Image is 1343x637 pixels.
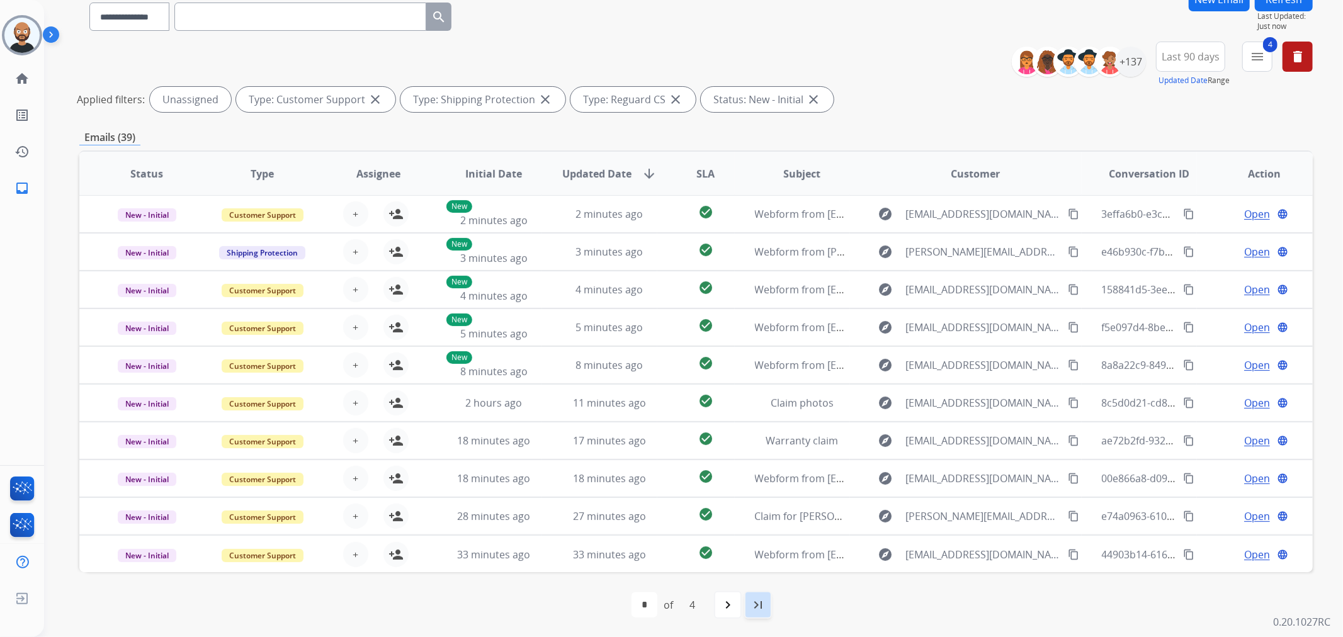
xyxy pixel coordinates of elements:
[575,283,643,296] span: 4 minutes ago
[1183,510,1194,522] mat-icon: content_copy
[642,166,657,181] mat-icon: arrow_downward
[1277,322,1288,333] mat-icon: language
[446,276,472,288] p: New
[353,433,358,448] span: +
[460,251,528,265] span: 3 minutes ago
[1183,549,1194,560] mat-icon: content_copy
[353,282,358,297] span: +
[356,166,400,181] span: Assignee
[575,320,643,334] span: 5 minutes ago
[388,509,404,524] mat-icon: person_add
[1156,42,1225,72] button: Last 90 days
[1257,21,1313,31] span: Just now
[755,509,878,523] span: Claim for [PERSON_NAME]
[353,320,358,335] span: +
[755,207,1040,221] span: Webform from [EMAIL_ADDRESS][DOMAIN_NAME] on [DATE]
[1257,11,1313,21] span: Last Updated:
[878,509,893,524] mat-icon: explore
[878,395,893,410] mat-icon: explore
[1277,246,1288,257] mat-icon: language
[562,166,632,181] span: Updated Date
[388,206,404,222] mat-icon: person_add
[343,201,368,227] button: +
[573,509,646,523] span: 27 minutes ago
[343,277,368,302] button: +
[1244,358,1270,373] span: Open
[353,206,358,222] span: +
[1068,322,1079,333] mat-icon: content_copy
[150,87,231,112] div: Unassigned
[222,435,303,448] span: Customer Support
[1102,283,1295,296] span: 158841d5-3ee7-4ad2-90ab-76cf5ec3d521
[1244,320,1270,335] span: Open
[222,359,303,373] span: Customer Support
[1290,49,1305,64] mat-icon: delete
[698,507,713,522] mat-icon: check_circle
[1068,284,1079,295] mat-icon: content_copy
[878,282,893,297] mat-icon: explore
[353,244,358,259] span: +
[118,549,176,562] span: New - Initial
[400,87,565,112] div: Type: Shipping Protection
[1068,397,1079,409] mat-icon: content_copy
[1244,433,1270,448] span: Open
[878,206,893,222] mat-icon: explore
[1102,471,1298,485] span: 00e866a8-d098-4277-93bd-ec311578d758
[1183,208,1194,220] mat-icon: content_copy
[701,87,834,112] div: Status: New - Initial
[343,390,368,415] button: +
[905,433,1060,448] span: [EMAIL_ADDRESS][DOMAIN_NAME]
[222,284,303,297] span: Customer Support
[1102,207,1291,221] span: 3effa6b0-e3c8-4372-9787-d60b8f091d84
[573,434,646,448] span: 17 minutes ago
[1263,37,1278,52] span: 4
[460,289,528,303] span: 4 minutes ago
[771,396,834,410] span: Claim photos
[1102,358,1293,372] span: 8a8a22c9-8491-4507-8cde-d04217c5bfea
[1068,473,1079,484] mat-icon: content_copy
[1159,75,1230,86] span: Range
[1183,473,1194,484] mat-icon: content_copy
[222,322,303,335] span: Customer Support
[1102,320,1297,334] span: f5e097d4-8be4-4bb9-9104-8c3a3abbd127
[878,244,893,259] mat-icon: explore
[1162,54,1220,59] span: Last 90 days
[1277,473,1288,484] mat-icon: language
[457,434,530,448] span: 18 minutes ago
[343,542,368,567] button: +
[1183,284,1194,295] mat-icon: content_copy
[446,351,472,364] p: New
[14,71,30,86] mat-icon: home
[573,396,646,410] span: 11 minutes ago
[388,433,404,448] mat-icon: person_add
[1244,509,1270,524] span: Open
[575,207,643,221] span: 2 minutes ago
[1102,396,1296,410] span: 8c5d0d21-cd87-4db2-855d-cf1651a74da0
[668,92,683,107] mat-icon: close
[905,206,1060,222] span: [EMAIL_ADDRESS][DOMAIN_NAME]
[14,181,30,196] mat-icon: inbox
[1250,49,1265,64] mat-icon: menu
[1277,208,1288,220] mat-icon: language
[755,471,1040,485] span: Webform from [EMAIL_ADDRESS][DOMAIN_NAME] on [DATE]
[538,92,553,107] mat-icon: close
[222,397,303,410] span: Customer Support
[1102,245,1288,259] span: e46b930c-f7ba-479a-b3f8-7ffc19d42b97
[353,395,358,410] span: +
[343,315,368,340] button: +
[878,471,893,486] mat-icon: explore
[1277,397,1288,409] mat-icon: language
[118,397,176,410] span: New - Initial
[751,597,766,612] mat-icon: last_page
[878,320,893,335] mat-icon: explore
[1277,359,1288,371] mat-icon: language
[905,244,1060,259] span: [PERSON_NAME][EMAIL_ADDRESS][PERSON_NAME][DOMAIN_NAME]
[1244,282,1270,297] span: Open
[878,358,893,373] mat-icon: explore
[4,18,40,53] img: avatar
[457,509,530,523] span: 28 minutes ago
[698,393,713,409] mat-icon: check_circle
[1068,435,1079,446] mat-icon: content_copy
[353,358,358,373] span: +
[460,327,528,341] span: 5 minutes ago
